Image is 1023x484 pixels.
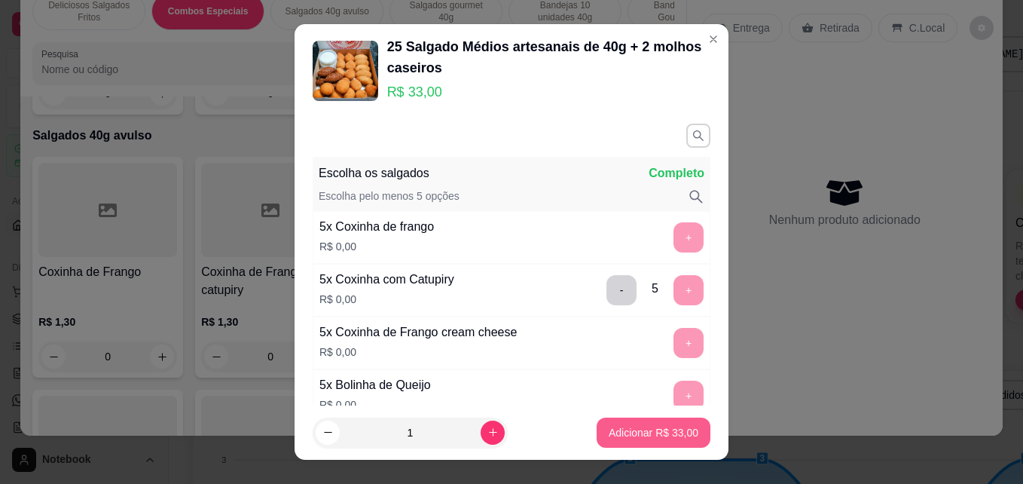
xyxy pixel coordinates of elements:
[316,421,340,445] button: decrease-product-quantity
[319,323,517,342] div: 5x Coxinha de Frango cream cheese
[313,41,378,100] img: product-image
[387,36,710,78] div: 25 Salgado Médios artesanais de 40g + 2 molhos caseiros
[481,421,505,445] button: increase-product-quantity
[652,280,658,298] div: 5
[597,418,710,448] button: Adicionar R$ 33,00
[319,218,434,236] div: 5x Coxinha de frango
[319,292,454,307] p: R$ 0,00
[649,164,704,182] p: Completo
[319,164,429,182] p: Escolha os salgados
[609,425,698,440] p: Adicionar R$ 33,00
[701,27,725,51] button: Close
[319,376,431,394] div: 5x Bolinha de Queijo
[319,345,517,360] p: R$ 0,00
[319,188,460,205] p: Escolha pelo menos 5 opções
[319,397,431,412] p: R$ 0,00
[319,271,454,289] div: 5x Coxinha com Catupiry
[387,81,710,103] p: R$ 33,00
[606,275,637,305] button: delete
[319,239,434,254] p: R$ 0,00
